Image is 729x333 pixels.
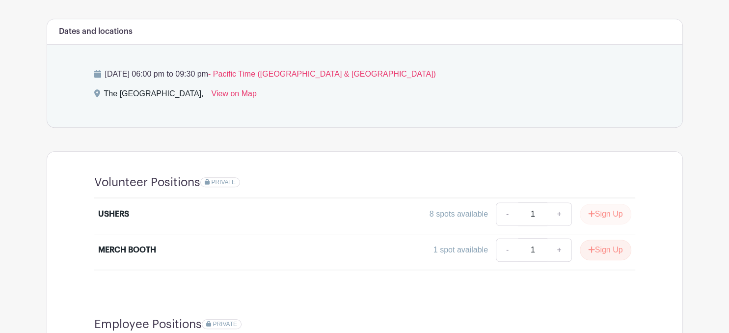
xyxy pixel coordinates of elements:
[433,244,488,256] div: 1 spot available
[580,240,631,260] button: Sign Up
[94,68,635,80] p: [DATE] 06:00 pm to 09:30 pm
[212,88,257,104] a: View on Map
[104,88,204,104] div: The [GEOGRAPHIC_DATA],
[213,321,237,328] span: PRIVATE
[208,70,436,78] span: - Pacific Time ([GEOGRAPHIC_DATA] & [GEOGRAPHIC_DATA])
[98,244,156,256] div: MERCH BOOTH
[59,27,133,36] h6: Dates and locations
[211,179,236,186] span: PRIVATE
[547,202,571,226] a: +
[430,208,488,220] div: 8 spots available
[496,238,518,262] a: -
[547,238,571,262] a: +
[98,208,129,220] div: USHERS
[580,204,631,224] button: Sign Up
[496,202,518,226] a: -
[94,317,202,332] h4: Employee Positions
[94,175,200,190] h4: Volunteer Positions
